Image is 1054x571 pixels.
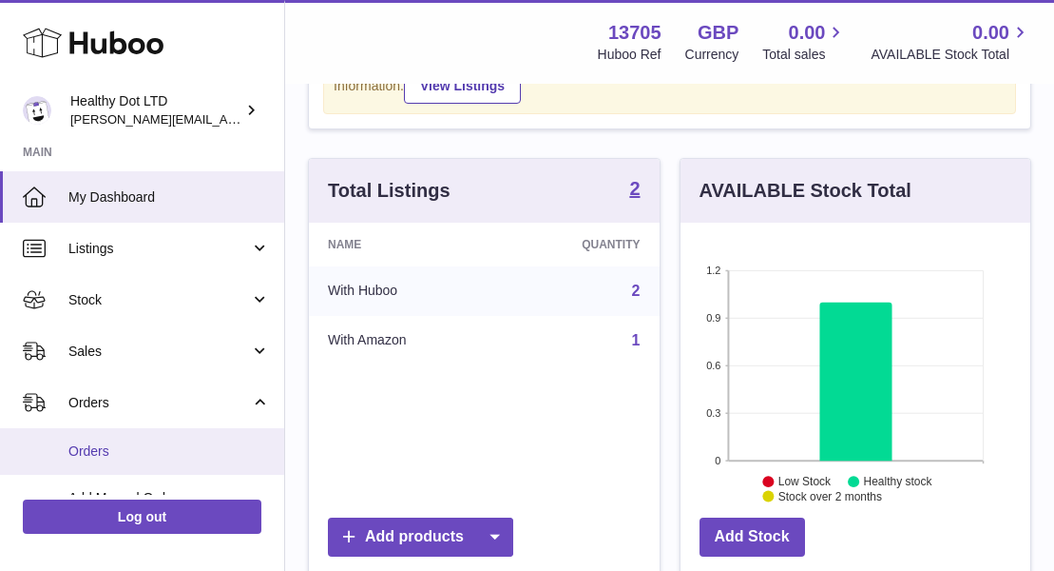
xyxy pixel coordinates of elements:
a: 0.00 Total sales [762,20,847,64]
a: View Listings [404,68,521,104]
a: 2 [632,283,641,299]
text: 0.9 [706,312,720,324]
span: Stock [68,291,250,309]
td: With Amazon [309,316,501,365]
a: Add products [328,518,513,557]
text: Low Stock [777,475,831,488]
text: 1.2 [706,265,720,276]
span: Listings [68,240,250,258]
span: My Dashboard [68,188,270,207]
div: Healthy Dot LTD [70,92,241,128]
span: Sales [68,343,250,361]
text: Stock over 2 months [777,490,881,503]
text: Healthy stock [863,475,932,488]
a: 1 [632,332,641,348]
div: Currency [685,46,739,64]
th: Name [309,223,501,266]
h3: Total Listings [328,178,450,204]
th: Quantity [501,223,660,266]
div: Huboo Ref [598,46,661,64]
a: 0.00 AVAILABLE Stock Total [871,20,1031,64]
span: Add Manual Order [68,489,270,507]
span: 0.00 [972,20,1009,46]
a: Log out [23,500,261,534]
span: Orders [68,443,270,461]
span: 0.00 [789,20,826,46]
a: 2 [629,179,640,202]
span: Orders [68,394,250,412]
h3: AVAILABLE Stock Total [699,178,911,204]
strong: GBP [698,20,738,46]
text: 0.3 [706,407,720,419]
span: AVAILABLE Stock Total [871,46,1031,64]
img: Dorothy@healthydot.com [23,96,51,125]
text: 0 [715,455,720,466]
span: Total sales [762,46,847,64]
span: [PERSON_NAME][EMAIL_ADDRESS][DOMAIN_NAME] [70,111,381,127]
text: 0.6 [706,360,720,371]
td: With Huboo [309,266,501,316]
strong: 13705 [608,20,661,46]
a: Add Stock [699,518,805,557]
strong: 2 [629,179,640,198]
